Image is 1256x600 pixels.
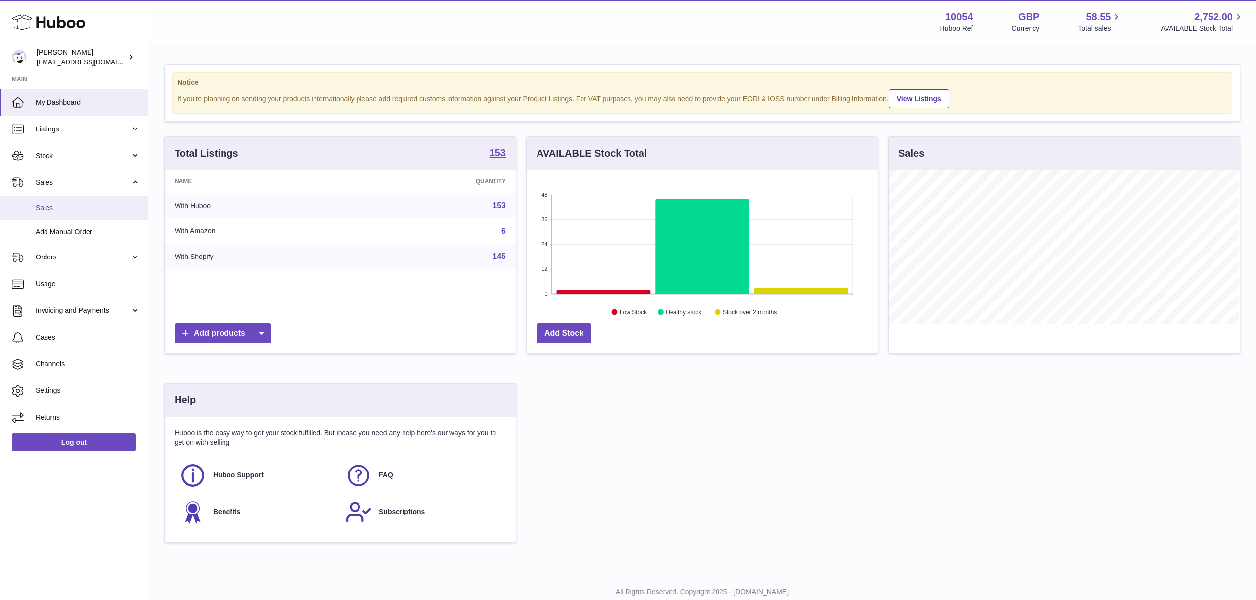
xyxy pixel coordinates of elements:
[36,333,140,342] span: Cases
[493,201,506,210] a: 153
[1086,10,1111,24] span: 58.55
[165,218,357,244] td: With Amazon
[723,309,777,316] text: Stock over 2 months
[36,98,140,107] span: My Dashboard
[165,193,357,218] td: With Huboo
[36,386,140,395] span: Settings
[175,429,506,447] p: Huboo is the easy way to get your stock fulfilled. But incase you need any help here's our ways f...
[36,413,140,422] span: Returns
[178,88,1227,108] div: If you're planning on sending your products internationally please add required customs informati...
[178,78,1227,87] strong: Notice
[898,147,924,160] h3: Sales
[620,309,647,316] text: Low Stock
[36,306,130,315] span: Invoicing and Payments
[537,147,647,160] h3: AVAILABLE Stock Total
[490,148,506,160] a: 153
[36,279,140,289] span: Usage
[940,24,973,33] div: Huboo Ref
[1012,24,1040,33] div: Currency
[541,241,547,247] text: 24
[156,587,1248,597] p: All Rights Reserved. Copyright 2025 - [DOMAIN_NAME]
[36,253,130,262] span: Orders
[213,507,240,516] span: Benefits
[379,471,393,480] span: FAQ
[1078,10,1122,33] a: 58.55 Total sales
[1161,10,1244,33] a: 2,752.00 AVAILABLE Stock Total
[889,89,949,108] a: View Listings
[165,244,357,269] td: With Shopify
[1194,10,1233,24] span: 2,752.00
[175,393,196,407] h3: Help
[544,291,547,297] text: 0
[541,192,547,198] text: 48
[379,507,425,516] span: Subscriptions
[1018,10,1039,24] strong: GBP
[345,462,501,489] a: FAQ
[36,178,130,187] span: Sales
[179,499,335,525] a: Benefits
[37,48,126,67] div: [PERSON_NAME]
[12,433,136,451] a: Log out
[36,125,130,134] span: Listings
[490,148,506,158] strong: 153
[36,359,140,369] span: Channels
[175,147,238,160] h3: Total Listings
[37,58,145,66] span: [EMAIL_ADDRESS][DOMAIN_NAME]
[493,252,506,260] a: 145
[666,309,702,316] text: Healthy stock
[541,216,547,222] text: 36
[501,227,506,235] a: 6
[213,471,264,480] span: Huboo Support
[357,170,516,193] th: Quantity
[12,50,27,65] img: internalAdmin-10054@internal.huboo.com
[945,10,973,24] strong: 10054
[345,499,501,525] a: Subscriptions
[36,227,140,237] span: Add Manual Order
[541,266,547,272] text: 12
[1161,24,1244,33] span: AVAILABLE Stock Total
[36,151,130,161] span: Stock
[537,323,591,343] a: Add Stock
[175,323,271,343] a: Add products
[165,170,357,193] th: Name
[36,203,140,213] span: Sales
[179,462,335,489] a: Huboo Support
[1078,24,1122,33] span: Total sales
